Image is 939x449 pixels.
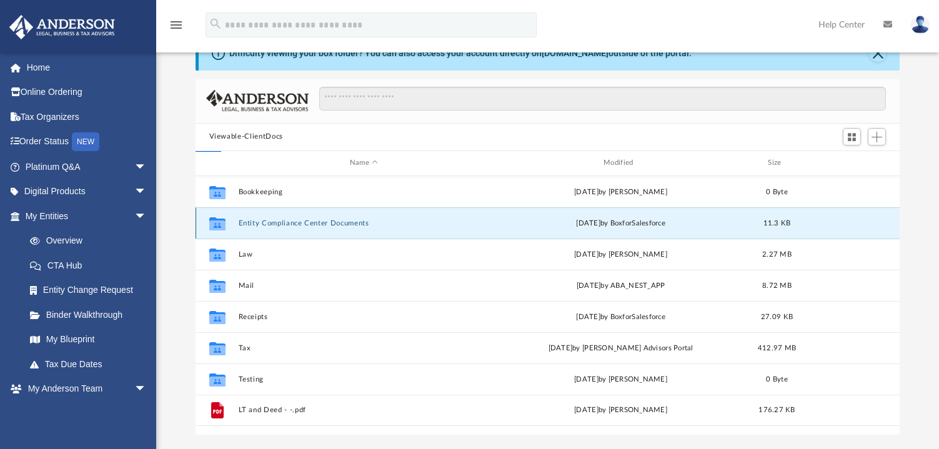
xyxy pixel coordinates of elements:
[9,55,166,80] a: Home
[17,253,166,278] a: CTA Hub
[134,204,159,229] span: arrow_drop_down
[169,17,184,32] i: menu
[495,186,746,197] div: [DATE] by [PERSON_NAME]
[17,302,166,327] a: Binder Walkthrough
[807,157,895,169] div: id
[72,132,99,151] div: NEW
[17,229,166,254] a: Overview
[17,352,166,377] a: Tax Due Dates
[495,373,746,385] div: [DATE] by [PERSON_NAME]
[495,217,746,229] div: [DATE] by BoxforSalesforce
[843,128,862,146] button: Switch to Grid View
[238,406,489,414] button: LT and Deed - -.pdf
[495,311,746,322] div: [DATE] by BoxforSalesforce
[201,157,232,169] div: id
[495,280,746,291] div: [DATE] by ABA_NEST_APP
[209,17,222,31] i: search
[238,282,489,290] button: Mail
[542,48,609,58] a: [DOMAIN_NAME]
[762,250,792,257] span: 2.27 MB
[134,154,159,180] span: arrow_drop_down
[134,377,159,402] span: arrow_drop_down
[9,80,166,105] a: Online Ordering
[761,313,793,320] span: 27.09 KB
[9,179,166,204] a: Digital Productsarrow_drop_down
[763,219,790,226] span: 11.3 KB
[868,128,887,146] button: Add
[238,219,489,227] button: Entity Compliance Center Documents
[495,157,747,169] div: Modified
[6,15,119,39] img: Anderson Advisors Platinum Portal
[237,157,489,169] div: Name
[17,278,166,303] a: Entity Change Request
[209,131,283,142] button: Viewable-ClientDocs
[762,282,792,289] span: 8.72 MB
[238,313,489,321] button: Receipts
[9,377,159,402] a: My Anderson Teamarrow_drop_down
[758,407,795,413] span: 176.27 KB
[17,401,153,426] a: My Anderson Team
[495,342,746,353] div: [DATE] by [PERSON_NAME] Advisors Portal
[229,47,692,60] div: Difficulty viewing your box folder? You can also access your account directly on outside of the p...
[757,344,795,351] span: 412.97 MB
[911,16,930,34] img: User Pic
[766,188,788,195] span: 0 Byte
[9,104,166,129] a: Tax Organizers
[169,24,184,32] a: menu
[238,250,489,259] button: Law
[9,154,166,179] a: Platinum Q&Aarrow_drop_down
[134,179,159,205] span: arrow_drop_down
[238,375,489,383] button: Testing
[319,87,886,111] input: Search files and folders
[869,44,887,62] button: Close
[752,157,802,169] div: Size
[766,375,788,382] span: 0 Byte
[196,176,900,435] div: grid
[238,188,489,196] button: Bookkeeping
[17,327,159,352] a: My Blueprint
[495,249,746,260] div: [DATE] by [PERSON_NAME]
[495,405,746,416] div: [DATE] by [PERSON_NAME]
[238,344,489,352] button: Tax
[9,204,166,229] a: My Entitiesarrow_drop_down
[9,129,166,155] a: Order StatusNEW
